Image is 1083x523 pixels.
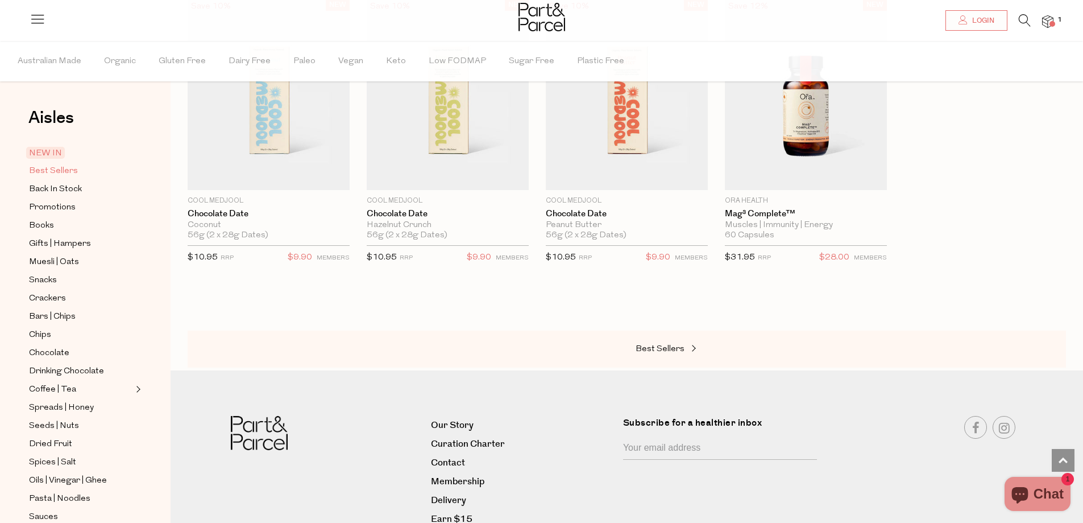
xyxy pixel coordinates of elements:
[29,401,94,415] span: Spreads | Honey
[518,3,565,31] img: Part&Parcel
[400,255,413,261] small: RRP
[29,292,66,306] span: Crackers
[546,220,708,230] div: Peanut Butter
[188,220,350,230] div: Coconut
[133,382,141,396] button: Expand/Collapse Coffee | Tea
[188,230,268,241] span: 56g (2 x 28g Dates)
[104,42,136,81] span: Organic
[293,42,316,81] span: Paleo
[229,42,271,81] span: Dairy Free
[29,310,132,324] a: Bars | Chips
[431,455,615,471] a: Contact
[386,42,406,81] span: Keto
[675,255,708,261] small: MEMBERS
[29,347,69,360] span: Chocolate
[29,474,107,488] span: Oils | Vinegar | Ghee
[509,42,554,81] span: Sugar Free
[758,255,771,261] small: RRP
[367,253,397,262] span: $10.95
[188,253,218,262] span: $10.95
[29,455,132,470] a: Spices | Salt
[188,196,350,206] p: Cool Medjool
[29,364,132,378] a: Drinking Chocolate
[29,328,132,342] a: Chips
[29,473,132,488] a: Oils | Vinegar | Ghee
[18,42,81,81] span: Australian Made
[546,230,626,241] span: 56g (2 x 28g Dates)
[29,164,78,178] span: Best Sellers
[367,196,529,206] p: Cool Medjool
[429,42,486,81] span: Low FODMAP
[29,256,79,269] span: Muesli | Oats
[29,200,132,215] a: Promotions
[725,196,887,206] p: Ora Health
[338,42,363,81] span: Vegan
[367,220,529,230] div: Hazelnut Crunch
[29,383,76,397] span: Coffee | Tea
[636,345,684,353] span: Best Sellers
[29,419,132,433] a: Seeds | Nuts
[29,183,82,196] span: Back In Stock
[546,209,708,219] a: Chocolate Date
[29,237,132,251] a: Gifts | Hampers
[29,237,91,251] span: Gifts | Hampers
[725,209,887,219] a: Mag³ Complete™
[854,255,887,261] small: MEMBERS
[945,10,1007,31] a: Login
[29,438,72,451] span: Dried Fruit
[188,209,350,219] a: Chocolate Date
[969,16,994,26] span: Login
[546,253,576,262] span: $10.95
[29,273,132,287] a: Snacks
[636,342,749,357] a: Best Sellers
[28,105,74,130] span: Aisles
[28,109,74,138] a: Aisles
[29,328,51,342] span: Chips
[231,416,288,451] img: Part&Parcel
[26,147,65,159] span: NEW IN
[725,230,774,241] span: 60 Capsules
[431,493,615,508] a: Delivery
[29,274,57,287] span: Snacks
[496,255,529,261] small: MEMBERS
[623,438,817,460] input: Your email address
[29,164,132,178] a: Best Sellers
[467,250,491,265] span: $9.90
[29,201,76,215] span: Promotions
[29,182,132,196] a: Back In Stock
[29,365,104,378] span: Drinking Chocolate
[431,436,615,452] a: Curation Charter
[29,219,54,233] span: Books
[221,255,234,261] small: RRP
[29,146,132,160] a: NEW IN
[725,220,887,230] div: Muscles | Immunity | Energy
[29,255,132,269] a: Muesli | Oats
[725,253,755,262] span: $31.95
[1055,15,1065,25] span: 1
[317,255,350,261] small: MEMBERS
[1001,477,1074,514] inbox-online-store-chat: Shopify online store chat
[29,419,79,433] span: Seeds | Nuts
[29,492,132,506] a: Pasta | Noodles
[29,310,76,324] span: Bars | Chips
[29,382,132,397] a: Coffee | Tea
[367,209,529,219] a: Chocolate Date
[29,492,90,506] span: Pasta | Noodles
[819,250,849,265] span: $28.00
[1042,15,1053,27] a: 1
[288,250,312,265] span: $9.90
[29,401,132,415] a: Spreads | Honey
[29,291,132,306] a: Crackers
[431,474,615,489] a: Membership
[431,418,615,433] a: Our Story
[623,416,824,438] label: Subscribe for a healthier inbox
[29,437,132,451] a: Dried Fruit
[546,196,708,206] p: Cool Medjool
[29,219,132,233] a: Books
[367,230,447,241] span: 56g (2 x 28g Dates)
[29,346,132,360] a: Chocolate
[577,42,624,81] span: Plastic Free
[646,250,670,265] span: $9.90
[159,42,206,81] span: Gluten Free
[29,456,76,470] span: Spices | Salt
